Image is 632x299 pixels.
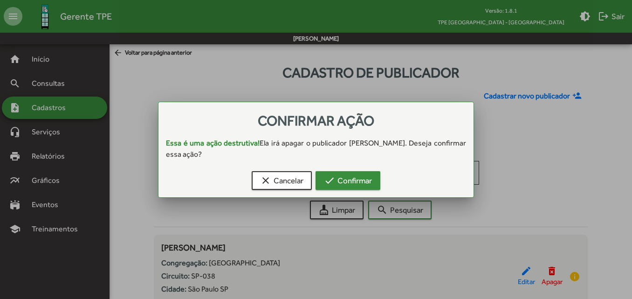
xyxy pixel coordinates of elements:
[324,172,372,189] span: Confirmar
[258,112,374,129] span: Confirmar ação
[158,138,474,160] div: Ela irá apagar o publicador [PERSON_NAME]. Deseja confirmar essa ação?
[260,175,271,186] mat-icon: clear
[316,171,380,190] button: Confirmar
[324,175,335,186] mat-icon: check
[260,172,303,189] span: Cancelar
[166,139,260,147] strong: Essa é uma ação destrutiva!
[252,171,312,190] button: Cancelar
